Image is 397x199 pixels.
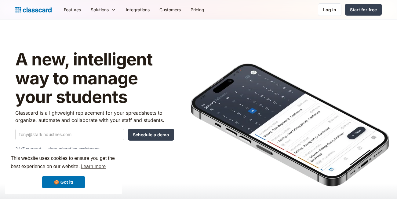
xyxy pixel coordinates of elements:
input: tony@starkindustries.com [15,129,124,140]
a: Start for free [345,4,382,16]
h1: A new, intelligent way to manage your students [15,50,174,107]
div: Log in [323,6,336,13]
p: Classcard is a lightweight replacement for your spreadsheets to organize, automate and collaborat... [15,109,174,124]
a: Customers [155,3,186,17]
div: cookieconsent [5,149,122,194]
div: Solutions [91,6,109,13]
a: dismiss cookie message [42,176,85,188]
form: Quick Demo Form [15,129,174,141]
a: learn more about cookies [80,162,107,171]
a: Pricing [186,3,209,17]
input: Schedule a demo [128,129,174,141]
div: Solutions [86,3,121,17]
div: Start for free [350,6,377,13]
span: This website uses cookies to ensure you get the best experience on our website. [11,155,116,171]
a: Logo [15,6,52,14]
a: Integrations [121,3,155,17]
p: 24/7 support — data migration assistance. [15,145,174,153]
a: Features [59,3,86,17]
a: Log in [318,3,341,16]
